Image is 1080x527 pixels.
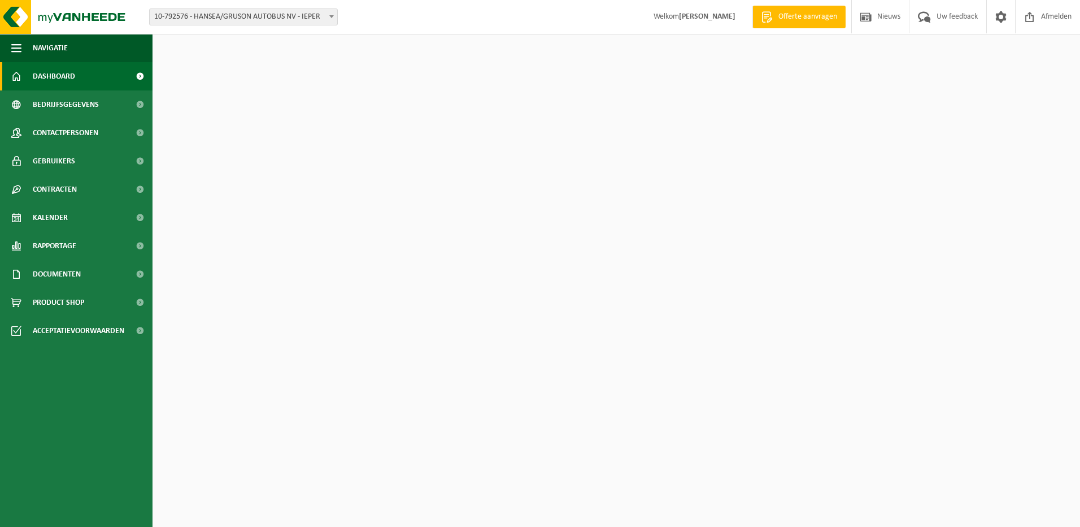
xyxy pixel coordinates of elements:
span: Dashboard [33,62,75,90]
span: Gebruikers [33,147,75,175]
span: Product Shop [33,288,84,317]
span: Offerte aanvragen [776,11,840,23]
span: Rapportage [33,232,76,260]
span: Documenten [33,260,81,288]
span: 10-792576 - HANSEA/GRUSON AUTOBUS NV - IEPER [150,9,337,25]
span: Bedrijfsgegevens [33,90,99,119]
a: Offerte aanvragen [752,6,846,28]
span: Kalender [33,204,68,232]
span: Navigatie [33,34,68,62]
span: Acceptatievoorwaarden [33,317,124,345]
span: Contactpersonen [33,119,98,147]
strong: [PERSON_NAME] [679,12,735,21]
span: 10-792576 - HANSEA/GRUSON AUTOBUS NV - IEPER [149,8,338,25]
span: Contracten [33,175,77,204]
